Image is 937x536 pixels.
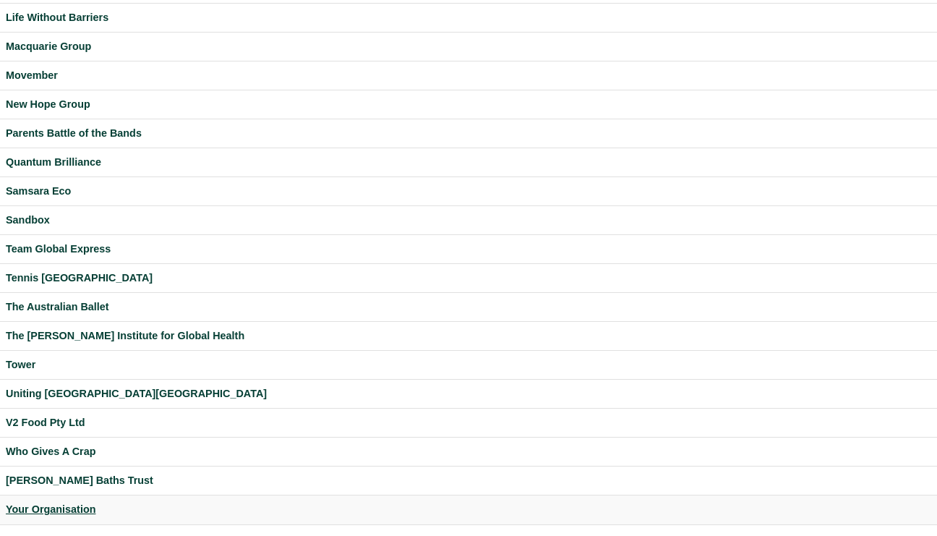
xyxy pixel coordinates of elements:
[6,125,931,142] a: Parents Battle of the Bands
[6,443,931,460] a: Who Gives A Crap
[6,212,931,229] a: Sandbox
[6,328,931,344] a: The [PERSON_NAME] Institute for Global Health
[6,183,931,200] a: Samsara Eco
[6,357,931,373] a: Tower
[6,472,931,489] a: [PERSON_NAME] Baths Trust
[6,154,931,171] a: Quantum Brilliance
[6,299,931,315] a: The Australian Ballet
[6,38,931,55] a: Macquarie Group
[6,501,931,518] a: Your Organisation
[6,96,931,113] a: New Hope Group
[6,386,931,402] a: Uniting [GEOGRAPHIC_DATA][GEOGRAPHIC_DATA]
[6,270,931,286] a: Tennis [GEOGRAPHIC_DATA]
[6,414,931,431] a: V2 Food Pty Ltd
[6,9,931,26] a: Life Without Barriers
[6,241,931,258] a: Team Global Express
[6,67,931,84] a: Movember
